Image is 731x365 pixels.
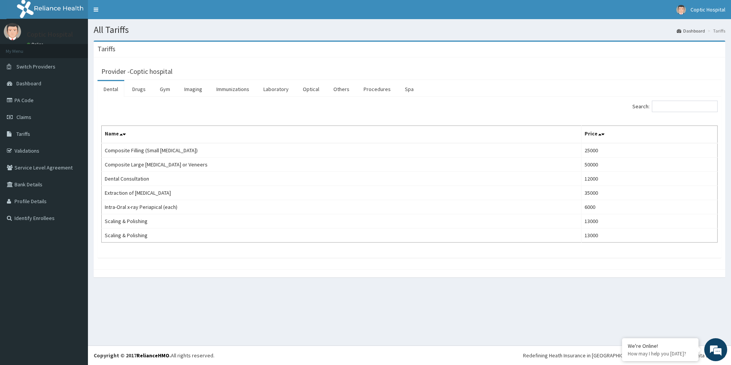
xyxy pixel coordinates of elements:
[27,31,73,38] p: Coptic Hospital
[357,81,397,97] a: Procedures
[126,81,152,97] a: Drugs
[16,63,55,70] span: Switch Providers
[632,101,718,112] label: Search:
[582,228,718,243] td: 13000
[94,25,725,35] h1: All Tariffs
[399,81,420,97] a: Spa
[582,214,718,228] td: 13000
[706,28,725,34] li: Tariffs
[102,214,582,228] td: Scaling & Polishing
[88,345,731,365] footer: All rights reserved.
[101,68,172,75] h3: Provider - Coptic hospital
[102,172,582,186] td: Dental Consultation
[582,143,718,158] td: 25000
[652,101,718,112] input: Search:
[102,228,582,243] td: Scaling & Polishing
[628,350,693,357] p: How may I help you today?
[523,352,725,359] div: Redefining Heath Insurance in [GEOGRAPHIC_DATA] using Telemedicine and Data Science!
[210,81,255,97] a: Immunizations
[154,81,176,97] a: Gym
[97,46,115,52] h3: Tariffs
[676,5,686,15] img: User Image
[628,342,693,349] div: We're Online!
[16,80,41,87] span: Dashboard
[690,6,725,13] span: Coptic Hospital
[582,172,718,186] td: 12000
[16,114,31,121] span: Claims
[257,81,295,97] a: Laboratory
[27,42,45,47] a: Online
[582,158,718,172] td: 50000
[582,126,718,143] th: Price
[677,28,705,34] a: Dashboard
[102,143,582,158] td: Composite Filling (Small [MEDICAL_DATA])
[94,352,171,359] strong: Copyright © 2017 .
[16,130,30,137] span: Tariffs
[102,158,582,172] td: Composite Large [MEDICAL_DATA] or Veneers
[327,81,356,97] a: Others
[4,23,21,40] img: User Image
[297,81,325,97] a: Optical
[102,186,582,200] td: Extraction of [MEDICAL_DATA]
[178,81,208,97] a: Imaging
[97,81,124,97] a: Dental
[582,200,718,214] td: 6000
[136,352,169,359] a: RelianceHMO
[102,200,582,214] td: Intra-Oral x-ray Periapical (each)
[582,186,718,200] td: 35000
[102,126,582,143] th: Name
